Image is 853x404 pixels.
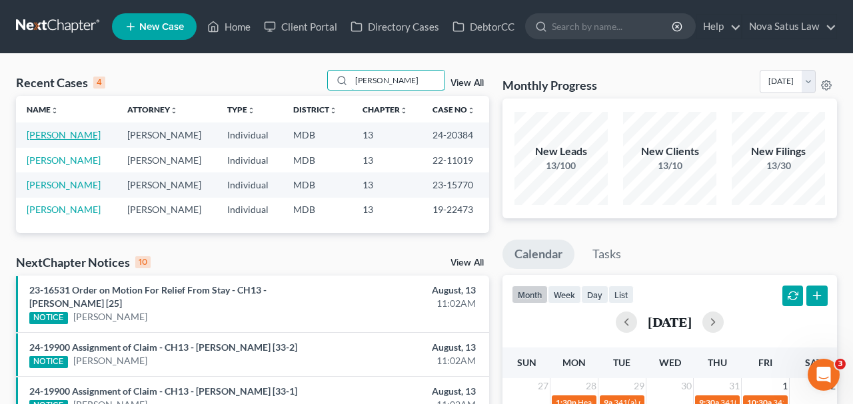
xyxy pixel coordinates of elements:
[293,104,337,114] a: Districtunfold_more
[29,312,68,324] div: NOTICE
[336,284,476,297] div: August, 13
[552,14,674,39] input: Search by name...
[514,159,608,172] div: 13/100
[728,378,741,394] span: 31
[93,77,105,89] div: 4
[16,75,105,91] div: Recent Cases
[659,357,681,368] span: Wed
[29,284,267,309] a: 23-16531 Order on Motion For Relief From Stay - CH13 - [PERSON_NAME] [25]
[329,106,337,114] i: unfold_more
[742,15,836,39] a: Nova Satus Law
[517,357,536,368] span: Sun
[352,198,422,222] td: 13
[400,106,408,114] i: unfold_more
[514,144,608,159] div: New Leads
[450,79,484,88] a: View All
[27,154,101,166] a: [PERSON_NAME]
[805,357,822,368] span: Sat
[283,198,351,222] td: MDB
[117,122,217,147] td: [PERSON_NAME]
[581,286,608,303] button: day
[696,15,741,39] a: Help
[73,354,147,367] a: [PERSON_NAME]
[536,378,550,394] span: 27
[680,378,693,394] span: 30
[135,256,151,268] div: 10
[467,106,475,114] i: unfold_more
[432,104,475,114] a: Case Nounfold_more
[336,297,476,310] div: 11:02AM
[139,22,184,32] span: New Case
[283,172,351,197] td: MDB
[51,106,59,114] i: unfold_more
[27,179,101,190] a: [PERSON_NAME]
[502,240,574,269] a: Calendar
[422,172,489,197] td: 23-15770
[584,378,598,394] span: 28
[732,144,825,159] div: New Filings
[117,172,217,197] td: [PERSON_NAME]
[247,106,255,114] i: unfold_more
[336,341,476,354] div: August, 13
[363,104,408,114] a: Chapterunfold_more
[227,104,255,114] a: Typeunfold_more
[808,359,840,391] iframe: Intercom live chat
[562,357,586,368] span: Mon
[351,71,444,90] input: Search by name...
[781,378,789,394] span: 1
[502,77,597,93] h3: Monthly Progress
[352,148,422,172] td: 13
[732,159,825,172] div: 13/30
[835,359,846,369] span: 3
[336,385,476,398] div: August, 13
[580,240,633,269] a: Tasks
[29,341,297,353] a: 24-19900 Assignment of Claim - CH13 - [PERSON_NAME] [33-2]
[217,198,283,222] td: Individual
[29,385,297,397] a: 24-19900 Assignment of Claim - CH13 - [PERSON_NAME] [33-1]
[344,15,446,39] a: Directory Cases
[117,148,217,172] td: [PERSON_NAME]
[623,159,716,172] div: 13/10
[73,310,147,323] a: [PERSON_NAME]
[758,357,772,368] span: Fri
[29,356,68,368] div: NOTICE
[217,122,283,147] td: Individual
[117,198,217,222] td: [PERSON_NAME]
[27,104,59,114] a: Nameunfold_more
[512,286,548,303] button: month
[201,15,257,39] a: Home
[16,254,151,270] div: NextChapter Notices
[217,172,283,197] td: Individual
[708,357,727,368] span: Thu
[27,204,101,215] a: [PERSON_NAME]
[336,354,476,367] div: 11:02AM
[623,144,716,159] div: New Clients
[422,198,489,222] td: 19-22473
[127,104,178,114] a: Attorneyunfold_more
[422,148,489,172] td: 22-11019
[257,15,344,39] a: Client Portal
[446,15,521,39] a: DebtorCC
[450,258,484,268] a: View All
[352,122,422,147] td: 13
[283,122,351,147] td: MDB
[608,286,634,303] button: list
[613,357,630,368] span: Tue
[352,172,422,197] td: 13
[27,129,101,140] a: [PERSON_NAME]
[648,315,692,329] h2: [DATE]
[283,148,351,172] td: MDB
[548,286,581,303] button: week
[170,106,178,114] i: unfold_more
[422,122,489,147] td: 24-20384
[217,148,283,172] td: Individual
[632,378,646,394] span: 29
